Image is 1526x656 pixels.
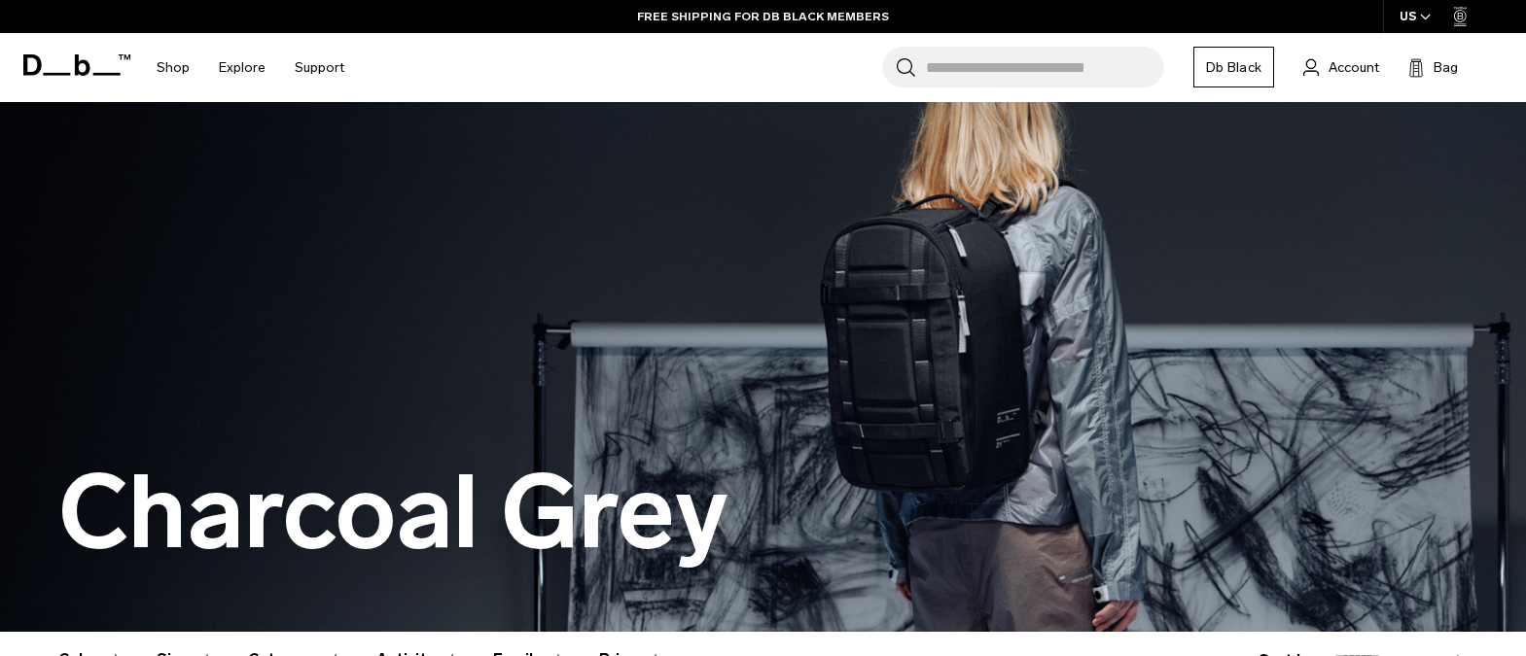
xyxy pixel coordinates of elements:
a: Shop [157,33,190,102]
a: Explore [219,33,266,102]
a: FREE SHIPPING FOR DB BLACK MEMBERS [637,8,889,25]
span: Account [1329,57,1379,78]
a: Db Black [1193,47,1274,87]
button: Bag [1408,55,1458,79]
span: Bag [1434,57,1458,78]
nav: Main Navigation [142,33,359,102]
a: Support [295,33,344,102]
h1: Charcoal Grey [58,457,728,570]
a: Account [1303,55,1379,79]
